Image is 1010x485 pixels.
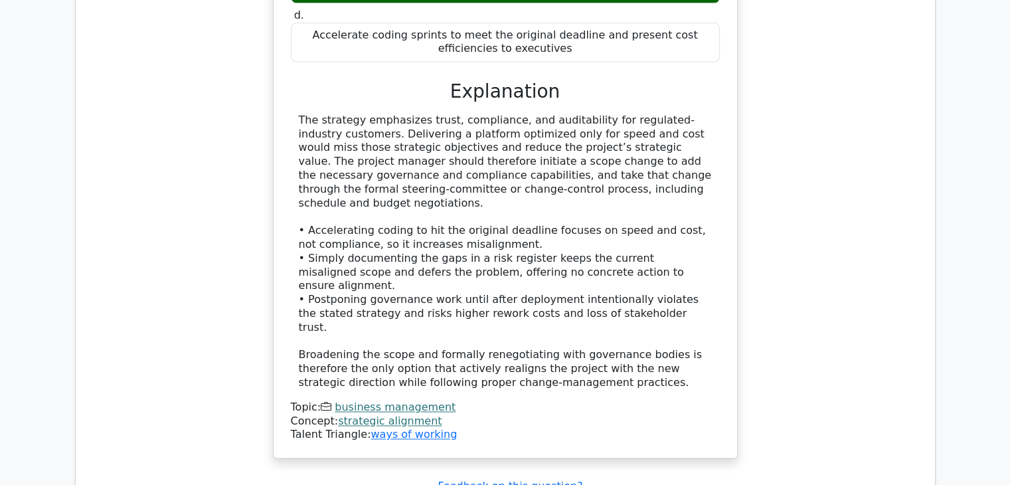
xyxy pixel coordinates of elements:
div: Accelerate coding sprints to meet the original deadline and present cost efficiencies to executives [291,23,720,62]
a: strategic alignment [338,415,442,427]
a: business management [335,401,456,413]
div: Talent Triangle: [291,401,720,442]
div: Concept: [291,415,720,429]
a: ways of working [371,428,457,440]
h3: Explanation [299,80,712,103]
span: d. [294,9,304,21]
div: The strategy emphasizes trust, compliance, and auditability for regulated-industry customers. Del... [299,114,712,390]
div: Topic: [291,401,720,415]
